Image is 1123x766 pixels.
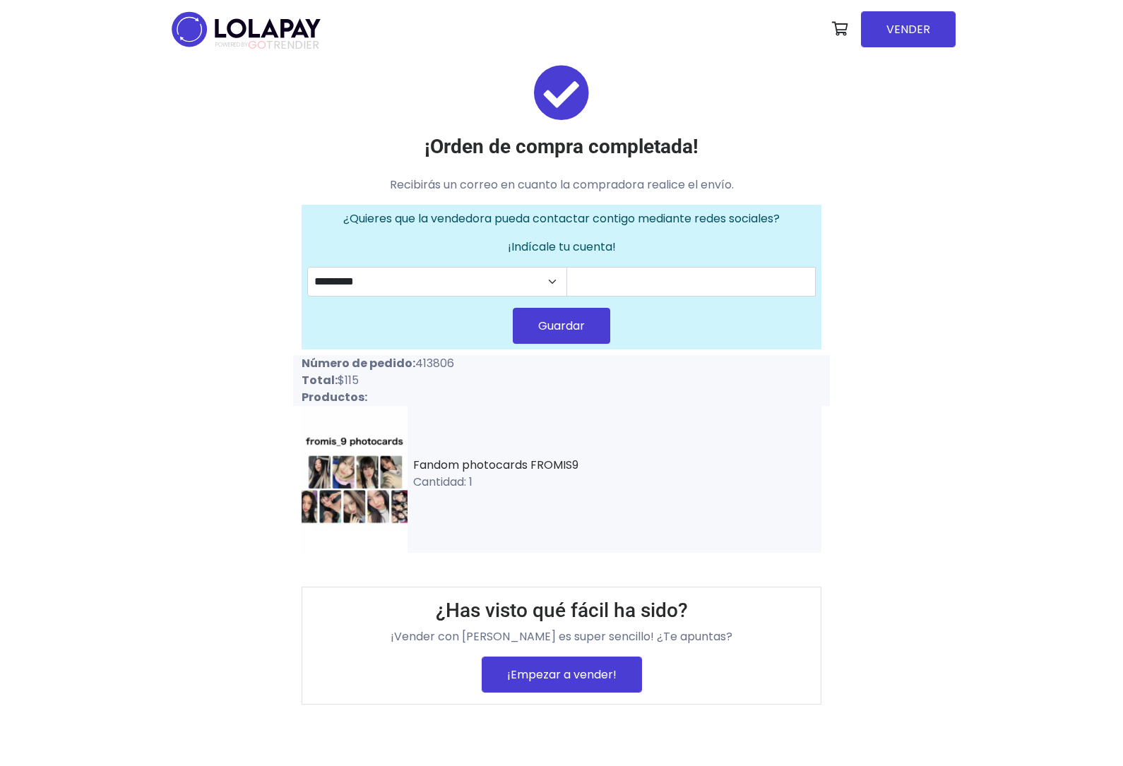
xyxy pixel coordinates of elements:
[302,355,415,371] strong: Número de pedido:
[302,176,821,193] p: Recibirás un correo en cuanto la compradora realice el envío.
[314,628,809,645] p: ¡Vender con [PERSON_NAME] es super sencillo! ¿Te apuntas?
[513,308,610,344] button: Guardar
[248,37,266,53] span: GO
[302,135,821,159] h3: ¡Orden de compra completada!
[215,39,319,52] span: TRENDIER
[413,457,578,473] a: Fandom photocards FROMIS9
[482,657,642,693] a: ¡Empezar a vender!
[861,11,956,47] a: VENDER
[302,389,367,405] strong: Productos:
[307,210,816,227] p: ¿Quieres que la vendedora pueda contactar contigo mediante redes sociales?
[302,372,338,388] strong: Total:
[307,239,816,256] p: ¡Indícale tu cuenta!
[314,599,809,623] h3: ¿Has visto qué fácil ha sido?
[302,372,553,389] p: $115
[215,41,248,49] span: POWERED BY
[302,355,553,372] p: 413806
[302,406,408,553] img: small_1717789240001.jpeg
[167,7,325,52] img: logo
[413,474,821,491] p: Cantidad: 1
